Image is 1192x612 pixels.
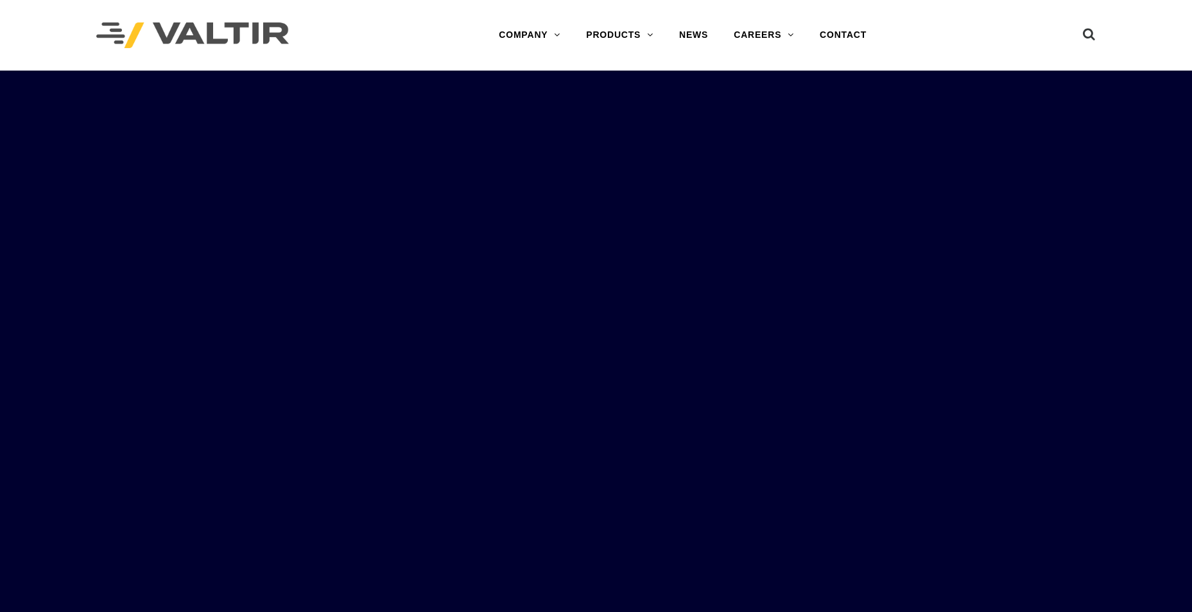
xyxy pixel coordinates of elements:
a: CAREERS [721,22,807,48]
a: CONTACT [807,22,879,48]
img: Valtir [96,22,289,49]
a: NEWS [666,22,721,48]
a: PRODUCTS [573,22,666,48]
a: COMPANY [486,22,573,48]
